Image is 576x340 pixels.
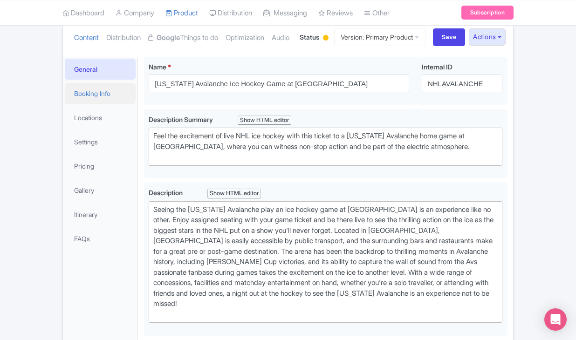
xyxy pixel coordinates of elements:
div: Seeing the [US_STATE] Avalanche play an ice hockey game at [GEOGRAPHIC_DATA] is an experience lik... [153,204,498,320]
a: FAQs [65,228,136,249]
a: Content [74,23,99,53]
div: Building [321,31,330,46]
div: Show HTML editor [207,189,261,198]
strong: Google [157,33,180,43]
span: Name [149,63,166,71]
a: Locations [65,107,136,128]
div: Open Intercom Messenger [544,308,567,331]
button: Actions [469,28,506,46]
a: Subscription [461,6,514,20]
span: Status [300,32,319,42]
span: Internal ID [422,63,453,71]
div: Feel the excitement of live NHL ice hockey with this ticket to a [US_STATE] Avalanche home game a... [153,131,498,163]
a: GoogleThings to do [148,23,218,53]
div: Show HTML editor [238,116,291,125]
a: Optimization [226,23,264,53]
span: Description [149,189,184,197]
a: Gallery [65,180,136,201]
a: Audio [272,23,289,53]
a: General [65,59,136,80]
a: Version: Primary Product [334,28,425,46]
a: Pricing [65,156,136,177]
a: Distribution [106,23,141,53]
input: Save [433,28,466,46]
span: Description Summary [149,116,214,123]
a: Booking Info [65,83,136,104]
a: Settings [65,131,136,152]
a: Itinerary [65,204,136,225]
